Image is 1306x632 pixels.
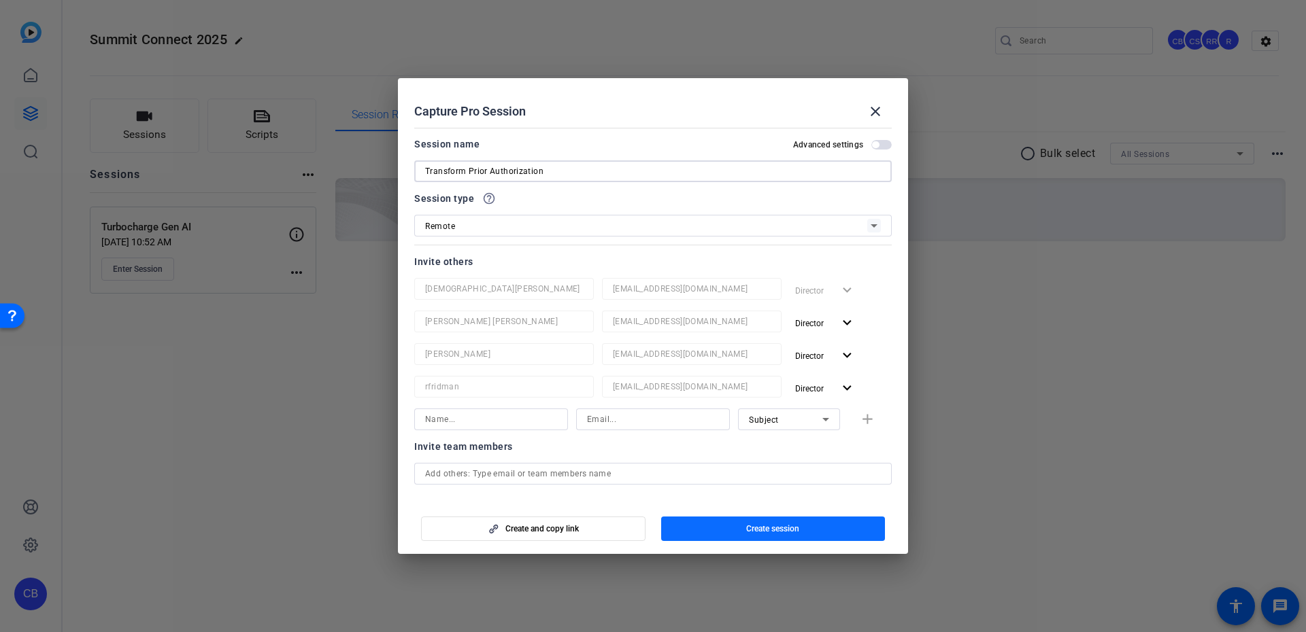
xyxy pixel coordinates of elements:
[425,313,583,330] input: Name...
[425,222,455,231] span: Remote
[790,343,861,368] button: Director
[505,523,579,534] span: Create and copy link
[613,281,771,297] input: Email...
[425,281,583,297] input: Name...
[425,379,583,395] input: Name...
[425,411,557,427] input: Name...
[613,379,771,395] input: Email...
[587,411,719,427] input: Email...
[613,313,771,330] input: Email...
[414,190,474,207] span: Session type
[414,253,892,270] div: Invite others
[613,346,771,362] input: Email...
[414,136,480,152] div: Session name
[795,384,824,393] span: Director
[867,103,884,120] mat-icon: close
[839,347,856,364] mat-icon: expand_more
[414,95,892,128] div: Capture Pro Session
[790,376,861,400] button: Director
[421,516,646,541] button: Create and copy link
[790,311,861,335] button: Director
[746,523,799,534] span: Create session
[425,346,583,362] input: Name...
[795,319,824,328] span: Director
[414,438,892,455] div: Invite team members
[425,466,881,482] input: Add others: Type email or team members name
[839,315,856,332] mat-icon: expand_more
[749,415,779,425] span: Subject
[425,163,881,179] input: Enter Session Name
[793,139,863,150] h2: Advanced settings
[661,516,886,541] button: Create session
[795,351,824,361] span: Director
[482,192,496,205] mat-icon: help_outline
[839,380,856,397] mat-icon: expand_more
